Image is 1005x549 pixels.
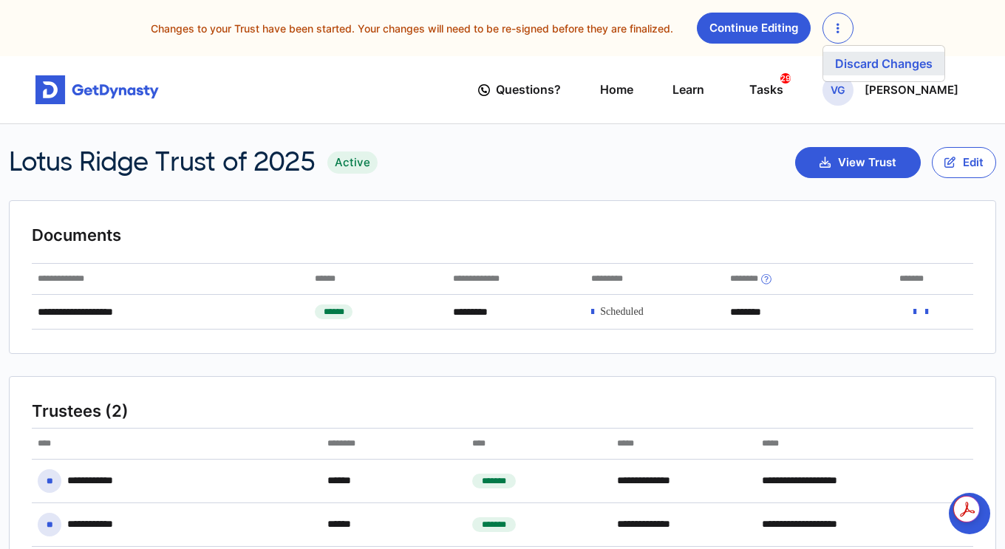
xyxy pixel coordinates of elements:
a: Home [600,69,633,111]
span: Active [327,151,378,174]
a: Learn [672,69,704,111]
a: Questions? [478,69,561,111]
a: Continue Editing [697,13,811,44]
div: Changes to your Trust have been started. Your changes will need to be re-signed before they are f... [12,13,992,44]
img: Get started for free with Dynasty Trust Company [35,75,159,105]
span: VG [822,75,854,106]
span: Documents [32,225,121,246]
a: Tasks29 [743,69,783,111]
p: [PERSON_NAME] [865,84,958,96]
button: Edit [932,147,996,178]
button: View Trust [795,147,921,178]
span: Trustees (2) [32,400,129,422]
a: Discard Changes [823,52,944,75]
span: 29 [780,73,791,83]
button: VG[PERSON_NAME] [822,75,958,106]
span: Questions? [496,76,561,103]
div: Tasks [749,76,783,103]
div: Lotus Ridge Trust of 2025 [9,146,378,178]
